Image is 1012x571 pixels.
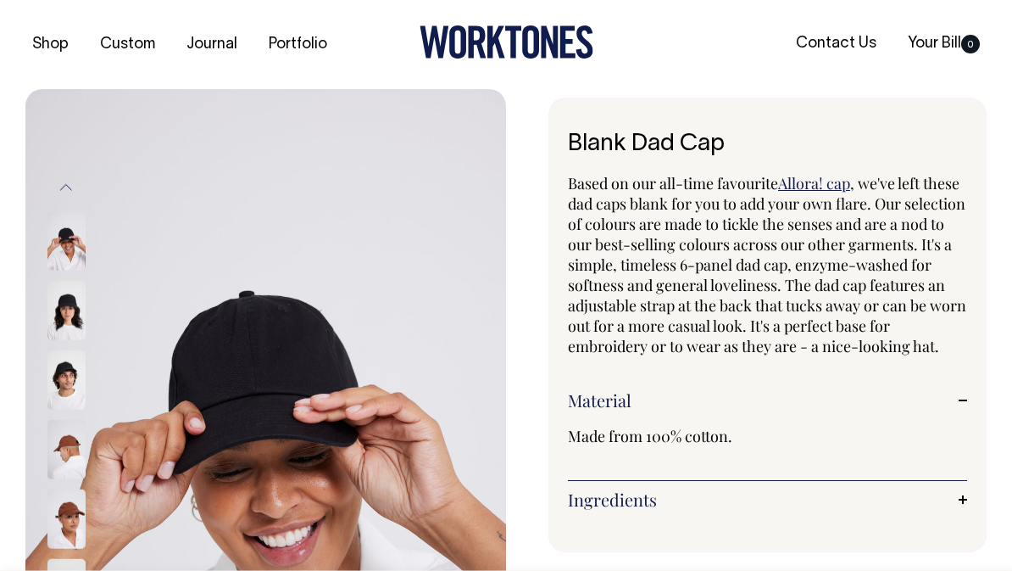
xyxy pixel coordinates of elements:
[47,211,86,271] img: black
[93,31,162,59] a: Custom
[25,31,75,59] a: Shop
[901,30,987,58] a: Your Bill0
[53,168,79,206] button: Previous
[47,350,86,410] img: black
[961,35,980,53] span: 0
[568,490,967,510] a: Ingredients
[262,31,334,59] a: Portfolio
[789,30,883,58] a: Contact Us
[47,281,86,340] img: black
[568,426,732,446] span: Made from 100% cotton.
[47,420,86,479] img: chocolate
[568,132,967,158] h1: Blank Dad Cap
[47,490,86,549] img: chocolate
[180,31,244,59] a: Journal
[568,173,778,193] span: Based on our all-time favourite
[568,390,967,411] a: Material
[778,173,850,193] a: Allora! cap
[568,173,966,356] span: , we've left these dad caps blank for you to add your own flare. Our selection of colours are mad...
